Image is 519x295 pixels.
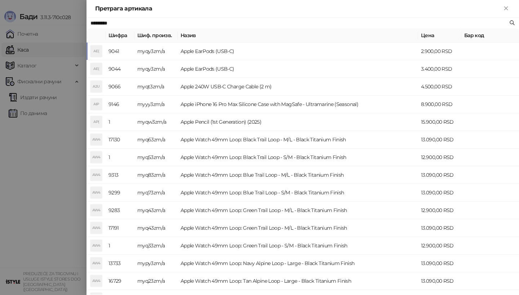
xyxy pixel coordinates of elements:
td: 15.900,00 RSD [418,113,461,131]
td: 13.090,00 RSD [418,131,461,149]
button: Close [502,4,510,13]
div: AW4 [90,240,102,251]
td: 9146 [106,96,134,113]
th: Шифра [106,28,134,43]
td: Apple EarPods (USB-C) [178,60,418,78]
div: AW4 [90,222,102,234]
td: 13.090,00 RSD [418,219,461,237]
td: Apple Watch 49mm Loop: Green Trail Loop - S/M - Black Titanium Finish [178,237,418,255]
td: 9041 [106,43,134,60]
div: AW4 [90,151,102,163]
td: myq43zm/a [134,219,178,237]
td: 3.400,00 RSD [418,60,461,78]
td: 13.090,00 RSD [418,184,461,202]
td: 16729 [106,272,134,290]
td: myq33zm/a [134,237,178,255]
td: 1 [106,113,134,131]
th: Назив [178,28,418,43]
td: 13.090,00 RSD [418,166,461,184]
td: Apple Watch 49mm Loop: Black Trail Loop - S/M - Black Titanium Finish [178,149,418,166]
div: AW4 [90,275,102,287]
td: 9066 [106,78,134,96]
td: mypy3zm/a [134,255,178,272]
div: AW4 [90,204,102,216]
td: myqw3zm/a [134,113,178,131]
div: AW4 [90,134,102,145]
td: Apple Watch 49mm Loop: Tan Alpine Loop - Large - Black Titanium Finish [178,272,418,290]
td: 12.900,00 RSD [418,149,461,166]
div: AIP [90,98,102,110]
td: 17191 [106,219,134,237]
td: myq23zm/a [134,272,178,290]
th: Шиф. произв. [134,28,178,43]
td: myq43zm/a [134,202,178,219]
td: Apple Pencil (1st Generation) (2025) [178,113,418,131]
td: 13733 [106,255,134,272]
td: Apple Watch 49mm Loop: Navy Alpine Loop - Large - Black Titanium Finish [178,255,418,272]
td: Apple 240W USB-C Charge Cable (2 m) [178,78,418,96]
td: 9313 [106,166,134,184]
td: Apple iPhone 16 Pro Max Silicone Case with MagSafe - Ultramarine (Seasonal) [178,96,418,113]
td: myq73zm/a [134,184,178,202]
td: Apple Watch 49mm Loop: Black Trail Loop - M/L - Black Titanium Finish [178,131,418,149]
td: 9299 [106,184,134,202]
td: Apple Watch 49mm Loop: Blue Trail Loop - M/L - Black Titanium Finish [178,166,418,184]
td: 9283 [106,202,134,219]
td: 2.900,00 RSD [418,43,461,60]
td: 12.900,00 RSD [418,202,461,219]
td: myq63zm/a [134,131,178,149]
td: myq83zm/a [134,166,178,184]
td: myqt3zm/a [134,78,178,96]
td: 17130 [106,131,134,149]
div: AP( [90,116,102,128]
td: Apple Watch 49mm Loop: Green Trail Loop - M/L - Black Titanium Finish [178,202,418,219]
td: myqy3zm/a [134,43,178,60]
th: Бар код [461,28,519,43]
td: Apple Watch 49mm Loop: Blue Trail Loop - S/M - Black Titanium Finish [178,184,418,202]
td: 13.090,00 RSD [418,255,461,272]
td: myqy3zm/a [134,60,178,78]
div: A2U [90,81,102,92]
td: Apple EarPods (USB-C) [178,43,418,60]
div: AE( [90,45,102,57]
td: 8.900,00 RSD [418,96,461,113]
td: myq53zm/a [134,149,178,166]
td: Apple Watch 49mm Loop: Green Trail Loop - M/L - Black Titanium Finish [178,219,418,237]
td: 12.900,00 RSD [418,237,461,255]
div: AW4 [90,257,102,269]
td: 1 [106,237,134,255]
th: Цена [418,28,461,43]
td: 4.500,00 RSD [418,78,461,96]
div: AE( [90,63,102,75]
div: AW4 [90,169,102,181]
div: Претрага артикала [95,4,502,13]
td: 13.090,00 RSD [418,272,461,290]
td: 1 [106,149,134,166]
td: myyy3zm/a [134,96,178,113]
div: AW4 [90,187,102,198]
td: 9044 [106,60,134,78]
